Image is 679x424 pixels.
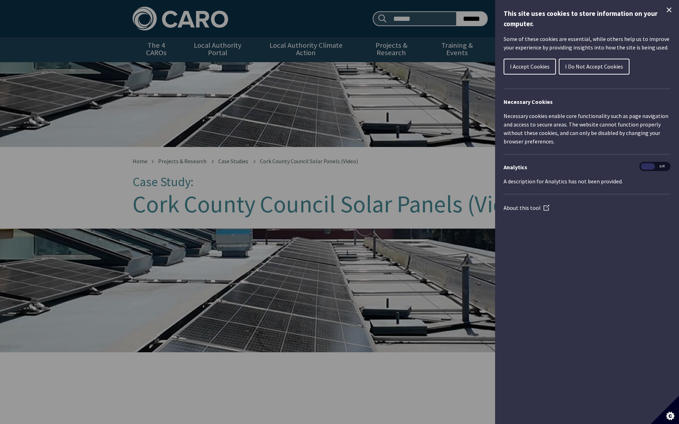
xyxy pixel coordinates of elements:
p: A description for Analytics has not been provided. [504,177,671,185]
button: Set cookie preferences [651,396,679,424]
button: I Do Not Accept Cookies [559,59,629,75]
a: About this tool [504,204,549,211]
h1: This site uses cookies to store information on your computer. [504,8,671,29]
p: Necessary cookies enable core functionality such as page navigation and access to secure areas. T... [504,112,671,146]
button: Close Cookie Control [665,6,673,14]
p: Some of these cookies are essential, while others help us to improve your experience by providing... [504,35,671,52]
span: I Accept Cookies [510,63,550,70]
h3: Analytics [504,163,671,171]
span: I Do Not Accept Cookies [565,63,623,70]
h2: Necessary Cookies [504,98,671,106]
span: Off [655,163,669,170]
span: On [641,163,655,170]
button: I Accept Cookies [504,59,556,75]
